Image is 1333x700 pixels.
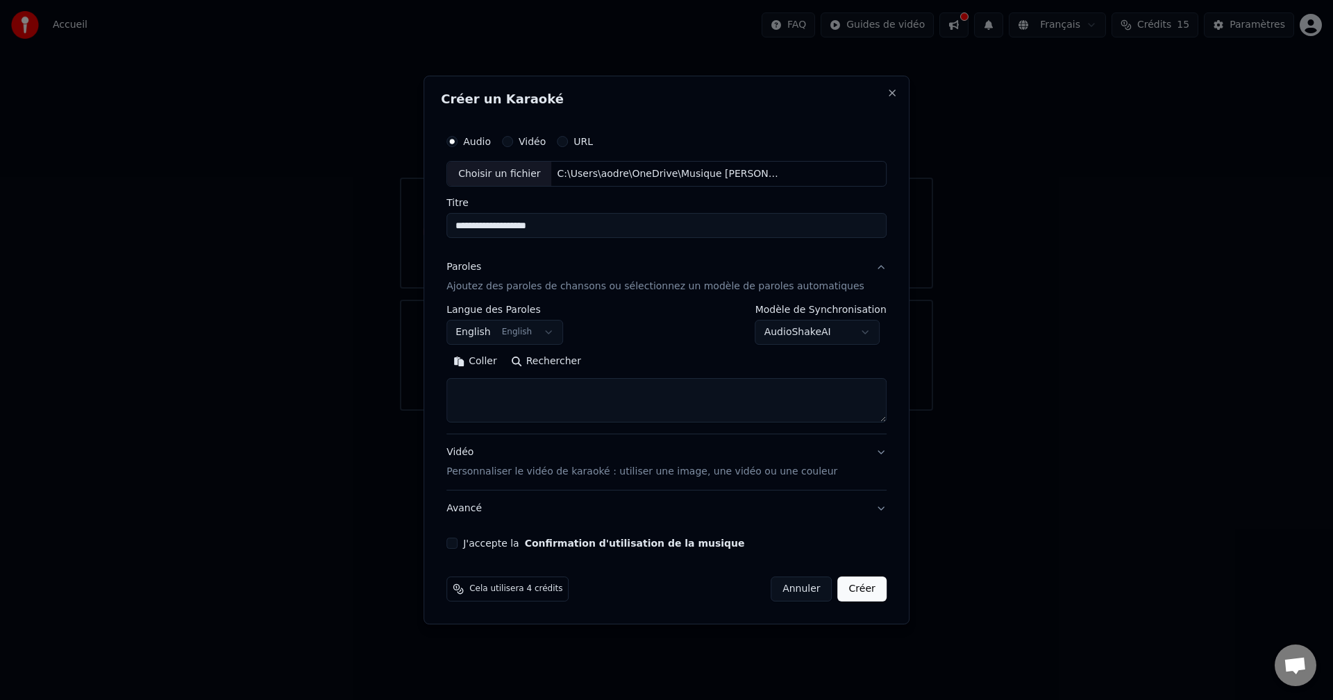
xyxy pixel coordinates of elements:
[755,305,887,315] label: Modèle de Synchronisation
[446,465,837,479] p: Personnaliser le vidéo de karaoké : utiliser une image, une vidéo ou une couleur
[446,250,887,305] button: ParolesAjoutez des paroles de chansons ou sélectionnez un modèle de paroles automatiques
[446,435,887,490] button: VidéoPersonnaliser le vidéo de karaoké : utiliser une image, une vidéo ou une couleur
[525,538,745,548] button: J'accepte la
[446,198,887,208] label: Titre
[771,577,832,601] button: Annuler
[446,305,563,315] label: Langue des Paroles
[519,137,546,146] label: Vidéo
[552,167,788,181] div: C:\Users\aodre\OneDrive\Musique [PERSON_NAME] final.mp3
[446,305,887,434] div: ParolesAjoutez des paroles de chansons ou sélectionnez un modèle de paroles automatiques
[469,583,562,595] span: Cela utilisera 4 crédits
[573,137,593,146] label: URL
[463,137,491,146] label: Audio
[446,446,837,479] div: Vidéo
[446,280,864,294] p: Ajoutez des paroles de chansons ou sélectionnez un modèle de paroles automatiques
[463,538,744,548] label: J'accepte la
[838,577,887,601] button: Créer
[446,261,481,275] div: Paroles
[447,162,551,187] div: Choisir un fichier
[504,351,588,373] button: Rechercher
[441,93,892,105] h2: Créer un Karaoké
[446,490,887,527] button: Avancé
[446,351,504,373] button: Coller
